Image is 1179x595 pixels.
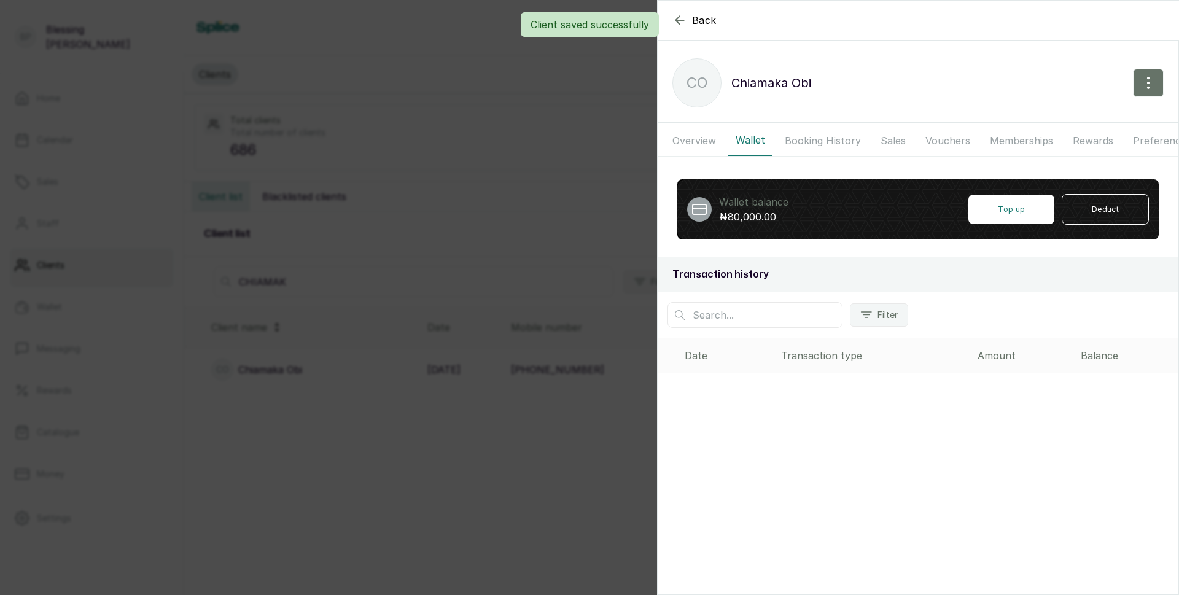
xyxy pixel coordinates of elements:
[873,125,913,156] button: Sales
[982,125,1060,156] button: Memberships
[781,348,968,363] div: Transaction type
[1062,194,1149,225] button: Deduct
[728,125,772,156] button: Wallet
[667,302,842,328] input: Search...
[719,209,788,224] p: ₦80,000.00
[877,309,898,321] span: Filter
[687,72,708,94] p: CO
[1065,125,1121,156] button: Rewards
[850,303,908,327] button: Filter
[968,195,1054,224] button: Top up
[1081,348,1173,363] div: Balance
[719,195,788,209] p: Wallet balance
[531,17,649,32] p: Client saved successfully
[731,73,811,93] p: Chiamaka Obi
[777,125,868,156] button: Booking History
[978,348,1072,363] div: Amount
[665,125,723,156] button: Overview
[685,348,771,363] div: Date
[672,267,1164,282] h2: Transaction history
[918,125,978,156] button: Vouchers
